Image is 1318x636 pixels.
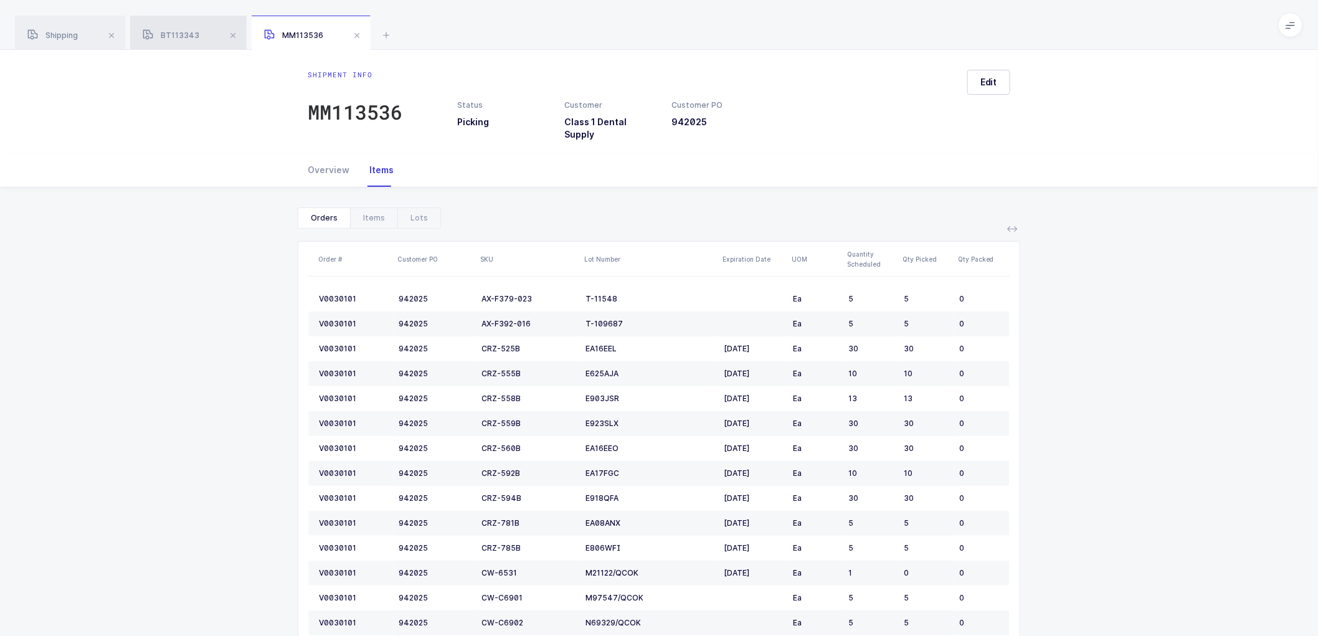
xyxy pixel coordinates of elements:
[724,568,783,578] div: [DATE]
[319,543,389,553] div: V0030101
[319,369,389,379] div: V0030101
[793,344,838,354] div: Ea
[848,518,894,528] div: 5
[959,369,999,379] div: 0
[319,593,389,603] div: V0030101
[959,419,999,429] div: 0
[904,518,949,528] div: 5
[481,468,576,478] div: CRZ-592B
[848,369,894,379] div: 10
[904,369,949,379] div: 10
[586,493,714,503] div: E918QFA
[350,208,397,228] div: Items
[308,70,402,80] div: Shipment info
[967,70,1010,95] button: Edit
[586,618,714,628] div: N69329/QCOK
[481,493,576,503] div: CRZ-594B
[793,294,838,304] div: Ea
[959,468,999,478] div: 0
[319,319,389,329] div: V0030101
[481,319,576,329] div: AX-F392-016
[904,468,949,478] div: 10
[319,344,389,354] div: V0030101
[724,468,783,478] div: [DATE]
[564,100,657,111] div: Customer
[959,518,999,528] div: 0
[481,618,576,628] div: CW-C6902
[584,254,715,264] div: Lot Number
[481,344,576,354] div: CRZ-525B
[586,543,714,553] div: E806WFI
[724,444,783,453] div: [DATE]
[586,593,714,603] div: M97547/QCOK
[399,618,472,628] div: 942025
[359,153,394,187] div: Items
[848,294,894,304] div: 5
[399,593,472,603] div: 942025
[848,344,894,354] div: 30
[672,100,764,111] div: Customer PO
[848,593,894,603] div: 5
[959,618,999,628] div: 0
[904,294,949,304] div: 5
[481,568,576,578] div: CW-6531
[793,593,838,603] div: Ea
[481,593,576,603] div: CW-C6901
[904,493,949,503] div: 30
[319,444,389,453] div: V0030101
[586,419,714,429] div: E923SLX
[959,344,999,354] div: 0
[672,116,764,128] h3: 942025
[481,518,576,528] div: CRZ-781B
[848,493,894,503] div: 30
[586,369,714,379] div: E625AJA
[793,394,838,404] div: Ea
[848,419,894,429] div: 30
[399,319,472,329] div: 942025
[793,369,838,379] div: Ea
[586,568,714,578] div: M21122/QCOK
[298,208,350,228] div: Orders
[319,493,389,503] div: V0030101
[481,369,576,379] div: CRZ-555B
[319,568,389,578] div: V0030101
[319,518,389,528] div: V0030101
[399,369,472,379] div: 942025
[904,618,949,628] div: 5
[959,394,999,404] div: 0
[319,394,389,404] div: V0030101
[724,369,783,379] div: [DATE]
[724,518,783,528] div: [DATE]
[848,568,894,578] div: 1
[586,468,714,478] div: EA17FGC
[399,518,472,528] div: 942025
[27,31,78,40] span: Shipping
[397,254,473,264] div: Customer PO
[399,394,472,404] div: 942025
[399,543,472,553] div: 942025
[481,394,576,404] div: CRZ-558B
[904,319,949,329] div: 5
[457,116,549,128] h3: Picking
[586,444,714,453] div: EA16EEO
[481,543,576,553] div: CRZ-785B
[586,319,714,329] div: T-109687
[399,344,472,354] div: 942025
[724,493,783,503] div: [DATE]
[319,419,389,429] div: V0030101
[586,518,714,528] div: EA08ANX
[724,344,783,354] div: [DATE]
[848,543,894,553] div: 5
[318,254,390,264] div: Order #
[848,444,894,453] div: 30
[264,31,323,40] span: MM113536
[723,254,784,264] div: Expiration Date
[848,618,894,628] div: 5
[319,294,389,304] div: V0030101
[903,254,951,264] div: Qty Picked
[457,100,549,111] div: Status
[793,518,838,528] div: Ea
[904,444,949,453] div: 30
[399,493,472,503] div: 942025
[793,419,838,429] div: Ea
